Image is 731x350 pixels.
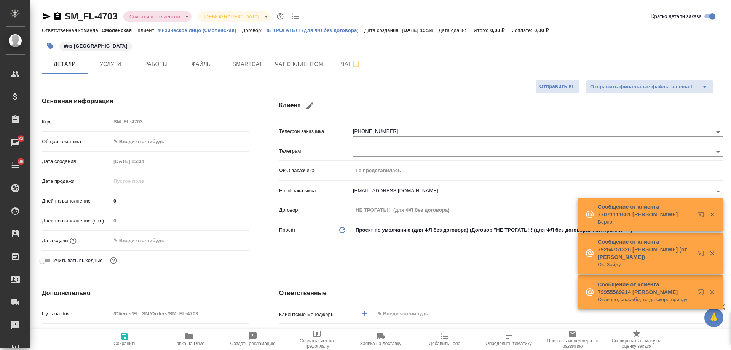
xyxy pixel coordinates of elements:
[275,59,323,69] span: Чат с клиентом
[65,11,117,21] a: SM_FL-4703
[598,261,693,268] p: Ок. Зайду.
[535,80,580,93] button: Отправить КП
[42,118,111,126] p: Код
[42,158,111,165] p: Дата создания
[111,135,249,148] div: ✎ Введи что-нибудь
[111,116,249,127] input: Пустое поле
[42,289,249,298] h4: Дополнительно
[598,203,693,218] p: Сообщение от клиента 77071111881 [PERSON_NAME]
[279,167,353,174] p: ФИО заказчика
[242,27,265,33] p: Договор:
[704,289,720,296] button: Закрыть
[137,27,157,33] p: Клиент:
[713,186,723,197] button: Open
[353,205,723,216] input: Пустое поле
[477,329,541,350] button: Определить тематику
[598,238,693,261] p: Сообщение от клиента 79264751326 [PERSON_NAME] (от [PERSON_NAME])
[490,27,511,33] p: 0,00 ₽
[111,176,177,187] input: Пустое поле
[42,27,102,33] p: Ответственная команда:
[279,187,353,195] p: Email заказчика
[42,197,111,205] p: Дней на выполнение
[157,329,221,350] button: Папка на Drive
[693,246,712,264] button: Открыть в новой вкладке
[279,97,723,115] h4: Клиент
[102,27,138,33] p: Смоленская
[221,329,285,350] button: Создать рекламацию
[510,27,534,33] p: К оплате:
[651,13,702,20] span: Кратко детали заказа
[279,289,723,298] h4: Ответственные
[109,256,118,265] button: Выбери, если сб и вс нужно считать рабочими днями для выполнения заказа.
[402,27,439,33] p: [DATE] 15:34
[123,11,192,22] div: Связаться с клиентом
[14,158,28,165] span: 38
[353,327,723,340] div: Смоленская
[184,59,220,69] span: Файлы
[173,341,204,346] span: Папка на Drive
[598,296,693,304] p: Отлично, спасибо, тогда скоро приеду
[111,215,249,226] input: Пустое поле
[53,12,62,21] button: Скопировать ссылку
[111,235,177,246] input: ✎ Введи что-нибудь
[534,27,554,33] p: 0,00 ₽
[539,82,576,91] span: Отправить КП
[111,195,249,206] input: ✎ Введи что-нибудь
[42,138,111,145] p: Общая тематика
[541,329,605,350] button: Призвать менеджера по развитию
[113,138,239,145] div: ✎ Введи что-нибудь
[42,12,51,21] button: Скопировать ссылку для ЯМессенджера
[279,147,353,155] p: Телеграм
[111,328,249,339] input: ✎ Введи что-нибудь
[230,341,276,346] span: Создать рекламацию
[42,97,249,106] h4: Основная информация
[198,11,270,22] div: Связаться с клиентом
[598,281,693,296] p: Сообщение от клиента 79955569214 [PERSON_NAME]
[704,250,720,257] button: Закрыть
[351,59,361,69] svg: Подписаться
[586,80,696,94] button: Отправить финальные файлы на email
[349,329,413,350] button: Заявка на доставку
[429,341,460,346] span: Добавить Todo
[713,147,723,157] button: Open
[68,236,78,246] button: Если добавить услуги и заполнить их объемом, то дата рассчитается автоматически
[353,165,723,176] input: Пустое поле
[693,284,712,303] button: Открыть в новой вкладке
[157,27,242,33] a: Физическое лицо (Смоленская)
[545,338,600,349] span: Призвать менеджера по развитию
[92,59,129,69] span: Услуги
[279,206,353,214] p: Договор
[332,59,369,69] span: Чат
[485,341,531,346] span: Определить тематику
[42,177,111,185] p: Дата продажи
[285,329,349,350] button: Создать счет на предоплату
[2,133,29,152] a: 23
[93,329,157,350] button: Сохранить
[439,27,468,33] p: Дата сдачи:
[279,226,296,234] p: Проект
[360,341,401,346] span: Заявка на доставку
[693,207,712,225] button: Открыть в новой вкладке
[42,38,59,54] button: Добавить тэг
[229,59,266,69] span: Smartcat
[113,341,136,346] span: Сохранить
[586,80,713,94] div: split button
[2,156,29,175] a: 38
[64,42,128,50] p: #из [GEOGRAPHIC_DATA]
[111,156,177,167] input: Пустое поле
[42,310,111,318] p: Путь на drive
[59,42,133,49] span: из Эстонии
[46,59,83,69] span: Детали
[279,311,353,318] p: Клиентские менеджеры
[264,27,364,33] p: НЕ ТРОГАТЬ!!! (для ФЛ без договора)
[201,13,261,20] button: [DEMOGRAPHIC_DATA]
[127,13,182,20] button: Связаться с клиентом
[42,217,111,225] p: Дней на выполнение (авт.)
[353,224,723,237] div: Проект по умолчанию (для ФЛ без договора) (Договор "НЕ ТРОГАТЬ!!! (для ФЛ без договора)", контраг...
[377,309,695,318] input: ✎ Введи что-нибудь
[289,338,344,349] span: Создать счет на предоплату
[413,329,477,350] button: Добавить Todo
[138,59,174,69] span: Работы
[290,11,301,22] button: Todo
[279,128,353,135] p: Телефон заказчика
